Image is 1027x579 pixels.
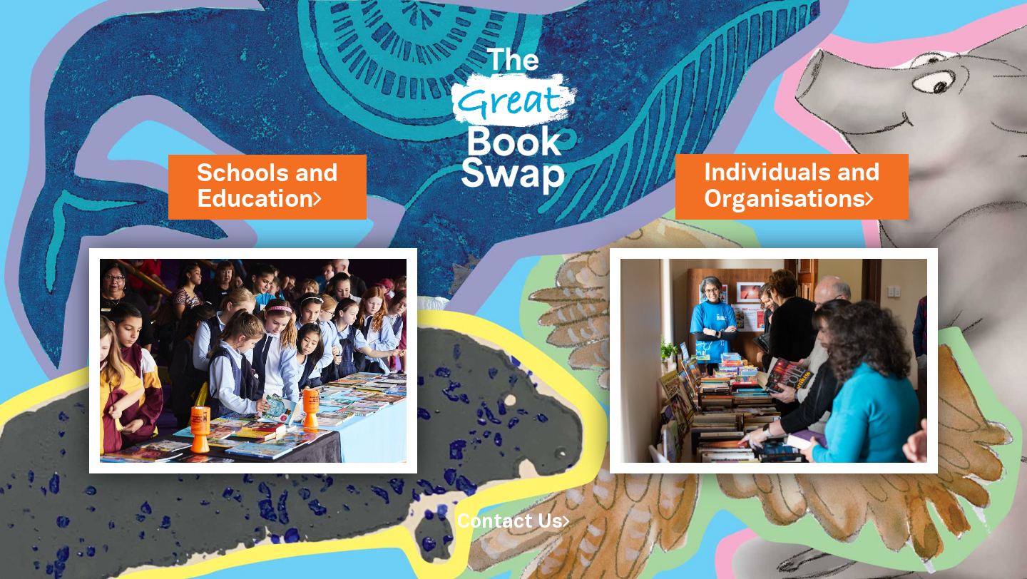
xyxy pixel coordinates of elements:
img: Individuals and Organisations [610,248,938,473]
a: Contact Us [457,513,570,531]
a: Schools andEducation [197,157,338,217]
a: Individuals andOrganisations [704,156,880,216]
img: Great Bookswap logo [439,17,588,216]
img: Schools and Education [89,248,417,473]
